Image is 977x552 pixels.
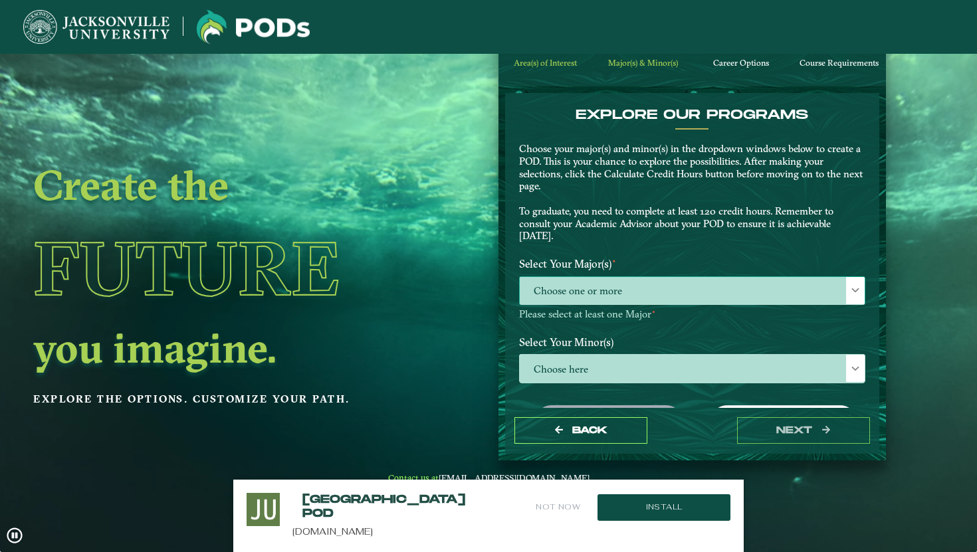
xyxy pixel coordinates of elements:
img: Install this Application? [247,493,280,526]
span: Contact us at [378,472,599,483]
h2: Create the [33,166,407,203]
a: [EMAIL_ADDRESS][DOMAIN_NAME] [439,472,590,483]
sup: ⋆ [651,307,656,316]
span: Major(s) & Minor(s) [608,58,678,68]
a: [DOMAIN_NAME] [292,525,373,537]
h1: Future [33,208,407,329]
p: Explore the options. Customize your path. [33,389,407,409]
img: Jacksonville University logo [23,10,169,44]
h2: [GEOGRAPHIC_DATA] POD [302,493,441,520]
button: next [737,417,870,444]
button: Not Now [534,493,582,521]
button: Calculate credit hours [536,405,682,436]
span: Career Options [713,58,769,68]
sup: ⋆ [611,256,617,266]
button: Back [514,417,647,444]
label: Select Your Minor(s) [509,330,875,355]
img: Jacksonville University logo [197,10,310,44]
p: Choose your major(s) and minor(s) in the dropdown windows below to create a POD. This is your cha... [519,143,865,242]
span: Choose one or more [520,277,865,306]
span: Back [572,424,607,436]
h4: EXPLORE OUR PROGRAMS [519,107,865,123]
button: Clear All [710,405,857,438]
label: Select Your Major(s) [509,252,875,276]
p: Please select at least one Major [519,308,865,321]
button: Install [597,494,730,521]
span: Choose here [520,355,865,383]
span: Area(s) of Interest [514,58,577,68]
h2: you imagine. [33,329,407,366]
span: Course Requirements [800,58,879,68]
